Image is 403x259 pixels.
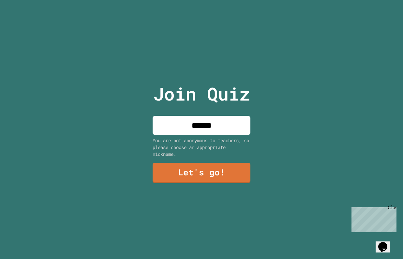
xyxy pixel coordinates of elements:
[153,80,250,107] p: Join Quiz
[376,233,396,252] iframe: chat widget
[3,3,45,41] div: Chat with us now!Close
[153,163,250,183] a: Let's go!
[153,137,250,157] div: You are not anonymous to teachers, so please choose an appropriate nickname.
[349,205,396,232] iframe: chat widget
